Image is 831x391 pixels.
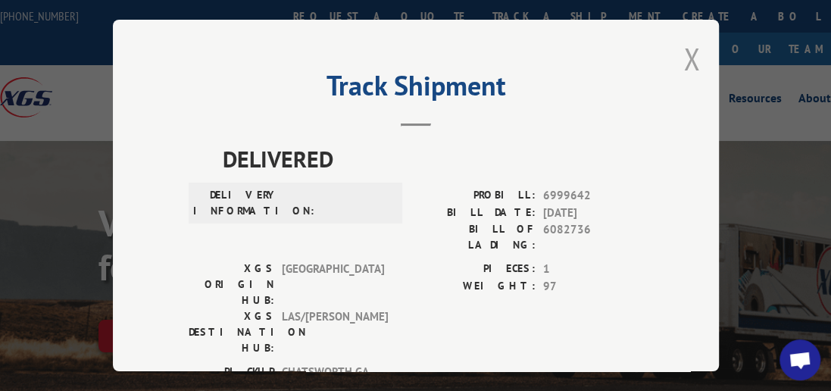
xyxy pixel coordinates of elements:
span: LAS/[PERSON_NAME] [282,308,384,356]
span: 6082736 [543,221,643,253]
span: 1 [543,261,643,278]
span: [DATE] [543,204,643,221]
label: BILL DATE: [416,204,536,221]
label: PIECES: [416,261,536,278]
span: 6999642 [543,187,643,205]
span: DELIVERED [223,142,643,176]
h2: Track Shipment [189,75,643,104]
label: PROBILL: [416,187,536,205]
span: 97 [543,277,643,295]
button: Close modal [683,39,700,79]
span: [GEOGRAPHIC_DATA] [282,261,384,308]
label: XGS DESTINATION HUB: [189,308,274,356]
label: BILL OF LADING: [416,221,536,253]
label: DELIVERY INFORMATION: [193,187,279,219]
div: Open chat [779,339,820,380]
label: WEIGHT: [416,277,536,295]
label: XGS ORIGIN HUB: [189,261,274,308]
